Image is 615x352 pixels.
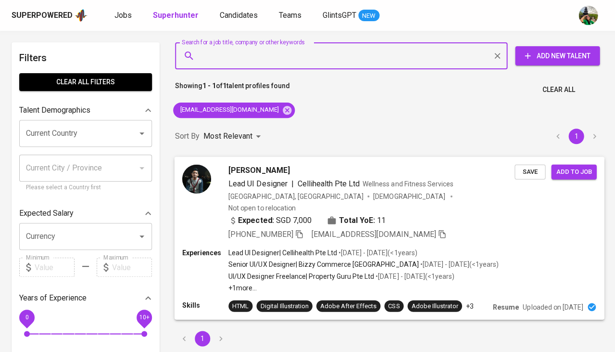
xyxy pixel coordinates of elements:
[228,283,499,292] p: +1 more ...
[523,302,583,312] p: Uploaded on [DATE]
[312,229,436,238] span: [EMAIL_ADDRESS][DOMAIN_NAME]
[182,164,211,193] img: 78c7b93317c5d2f52e03b5609bb63338.jpg
[26,183,145,193] p: Please select a Country first
[114,11,132,20] span: Jobs
[75,8,88,23] img: app logo
[19,204,152,223] div: Expected Salary
[25,314,28,321] span: 0
[175,157,603,319] a: [PERSON_NAME]Lead UI Designer|Cellihealth Pte LtdWellness and Fitness Services[GEOGRAPHIC_DATA], ...
[238,214,274,226] b: Expected:
[19,292,87,304] p: Years of Experience
[358,11,379,21] span: NEW
[339,214,375,226] b: Total YoE:
[228,203,295,212] p: Not open to relocation
[411,301,458,311] div: Adobe Illustrator
[228,191,364,201] div: [GEOGRAPHIC_DATA], [GEOGRAPHIC_DATA]
[175,130,200,142] p: Sort By
[173,103,295,118] div: [EMAIL_ADDRESS][DOMAIN_NAME]
[12,10,73,21] div: Superpowered
[19,101,152,120] div: Talent Demographics
[549,129,603,144] nav: pagination navigation
[297,179,359,188] span: Cellihealth Pte Ltd
[418,260,498,269] p: • [DATE] - [DATE] ( <1 years )
[490,49,504,63] button: Clear
[228,248,337,258] p: Lead UI Designer | Cellihealth Pte Ltd
[578,6,598,25] img: eva@glints.com
[35,258,75,277] input: Value
[337,248,417,258] p: • [DATE] - [DATE] ( <1 years )
[228,271,374,281] p: UI/UX Designer Freelance | Property Guru Pte Ltd
[568,129,584,144] button: page 1
[220,10,260,22] a: Candidates
[515,46,600,65] button: Add New Talent
[542,84,575,96] span: Clear All
[173,105,285,115] span: [EMAIL_ADDRESS][DOMAIN_NAME]
[388,301,400,311] div: CSS
[523,50,592,62] span: Add New Talent
[551,164,596,179] button: Add to job
[175,331,230,346] nav: pagination navigation
[202,82,216,90] b: 1 - 1
[373,191,446,201] span: [DEMOGRAPHIC_DATA]
[279,11,301,20] span: Teams
[153,11,199,20] b: Superhunter
[228,229,293,238] span: [PHONE_NUMBER]
[153,10,201,22] a: Superhunter
[203,128,264,145] div: Most Relevant
[279,10,303,22] a: Teams
[223,82,226,90] b: 1
[538,81,578,99] button: Clear All
[228,179,287,188] span: Lead UI Designer
[19,50,152,65] h6: Filters
[465,301,473,311] p: +3
[323,10,379,22] a: GlintsGPT NEW
[182,248,228,258] p: Experiences
[515,164,545,179] button: Save
[291,178,293,189] span: |
[19,104,90,116] p: Talent Demographics
[19,288,152,308] div: Years of Experience
[114,10,134,22] a: Jobs
[228,260,418,269] p: Senior UI/UX Designer | Bizzy Commerce [GEOGRAPHIC_DATA]
[135,230,149,243] button: Open
[12,8,88,23] a: Superpoweredapp logo
[260,301,308,311] div: Digital Illustration
[320,301,377,311] div: Adobe After Effects
[228,214,312,226] div: SGD 7,000
[175,81,290,99] p: Showing of talent profiles found
[112,258,152,277] input: Value
[203,130,252,142] p: Most Relevant
[19,73,152,91] button: Clear All filters
[377,214,386,226] span: 11
[182,300,228,310] p: Skills
[556,166,591,177] span: Add to job
[519,166,540,177] span: Save
[27,76,144,88] span: Clear All filters
[374,271,454,281] p: • [DATE] - [DATE] ( <1 years )
[493,302,519,312] p: Resume
[139,314,149,321] span: 10+
[135,127,149,140] button: Open
[19,208,74,219] p: Expected Salary
[220,11,258,20] span: Candidates
[232,301,249,311] div: HTML
[228,164,289,176] span: [PERSON_NAME]
[323,11,356,20] span: GlintsGPT
[195,331,210,346] button: page 1
[363,180,453,187] span: Wellness and Fitness Services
